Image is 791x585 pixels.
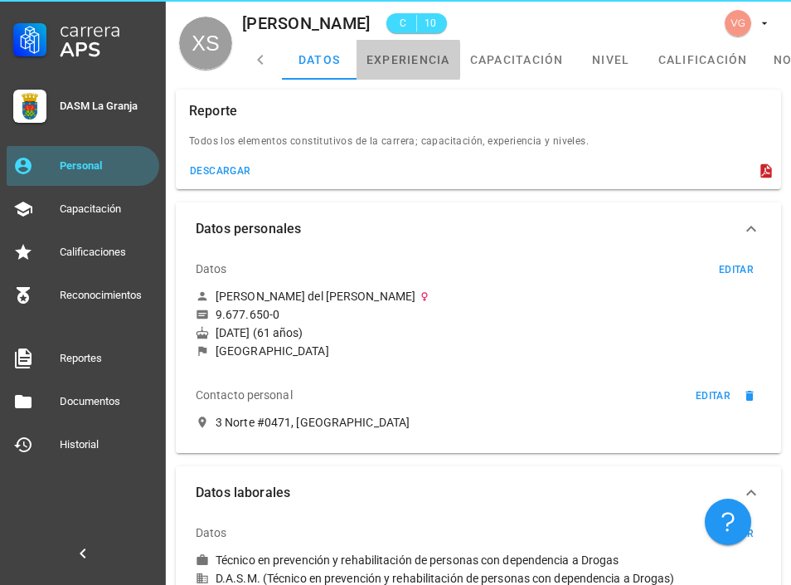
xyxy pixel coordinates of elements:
[7,275,159,315] a: Reconocimientos
[60,438,153,451] div: Historial
[282,40,357,80] a: datos
[176,133,781,159] div: Todos los elementos constitutivos de la carrera; capacitación, experiencia y niveles.
[60,395,153,408] div: Documentos
[711,261,761,278] button: editar
[7,232,159,272] a: Calificaciones
[196,481,741,505] span: Datos laborales
[7,339,159,378] a: Reportes
[182,159,258,183] button: descargar
[60,159,153,173] div: Personal
[216,415,410,430] div: 3 Norte #0471, [GEOGRAPHIC_DATA]
[60,202,153,216] div: Capacitación
[718,264,754,275] div: editar
[196,415,761,430] a: 3 Norte #0471, [GEOGRAPHIC_DATA]
[216,553,619,568] div: Técnico en prevención y rehabilitación de personas con dependencia a Drogas
[216,307,279,322] div: 9.677.650-0
[196,217,741,241] span: Datos personales
[7,382,159,422] a: Documentos
[460,40,574,80] a: capacitación
[176,466,781,519] button: Datos laborales
[695,390,730,402] div: editar
[196,513,227,553] div: Datos
[216,289,415,304] div: [PERSON_NAME] del [PERSON_NAME]
[60,100,153,113] div: DASM La Granja
[60,246,153,259] div: Calificaciones
[192,17,219,70] span: XS
[60,40,153,60] div: APS
[574,40,648,80] a: nivel
[196,375,293,415] div: Contacto personal
[725,10,751,37] div: avatar
[176,202,781,256] button: Datos personales
[357,40,460,80] a: experiencia
[60,20,153,40] div: Carrera
[216,344,329,358] div: [GEOGRAPHIC_DATA]
[196,325,761,340] div: [DATE] (61 años)
[196,249,227,289] div: Datos
[60,352,153,365] div: Reportes
[424,15,437,32] span: 10
[242,14,370,32] div: [PERSON_NAME]
[687,388,738,404] button: editar
[179,17,232,70] div: avatar
[189,90,237,133] div: Reporte
[7,146,159,186] a: Personal
[648,40,758,80] a: calificación
[60,289,153,302] div: Reconocimientos
[189,165,251,177] div: descargar
[7,425,159,465] a: Historial
[7,189,159,229] a: Capacitación
[396,15,410,32] span: C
